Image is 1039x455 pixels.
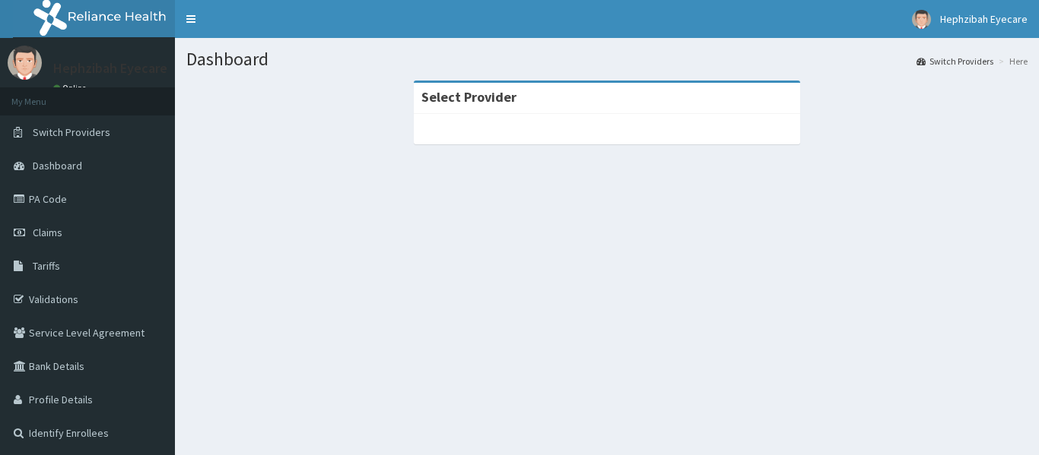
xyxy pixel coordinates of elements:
strong: Select Provider [421,88,516,106]
span: Dashboard [33,159,82,172]
img: User Image [8,46,42,80]
span: Switch Providers [33,125,110,139]
span: Hephzibah Eyecare [940,12,1028,26]
span: Claims [33,226,62,239]
h1: Dashboard [186,49,1028,69]
a: Online [53,83,90,93]
img: User Image [912,10,931,29]
li: Here [995,55,1028,68]
p: Hephzibah Eyecare [53,62,167,75]
a: Switch Providers [917,55,993,68]
span: Tariffs [33,259,60,273]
